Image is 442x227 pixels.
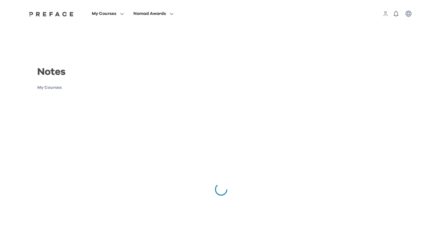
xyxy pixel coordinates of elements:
button: My Courses [90,10,126,18]
h1: My Courses [37,84,119,91]
span: My Courses [92,10,116,17]
span: Nomad Awards [133,10,166,17]
div: Notes [32,65,119,84]
img: Preface Logo [28,11,75,16]
button: Nomad Awards [132,10,176,18]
